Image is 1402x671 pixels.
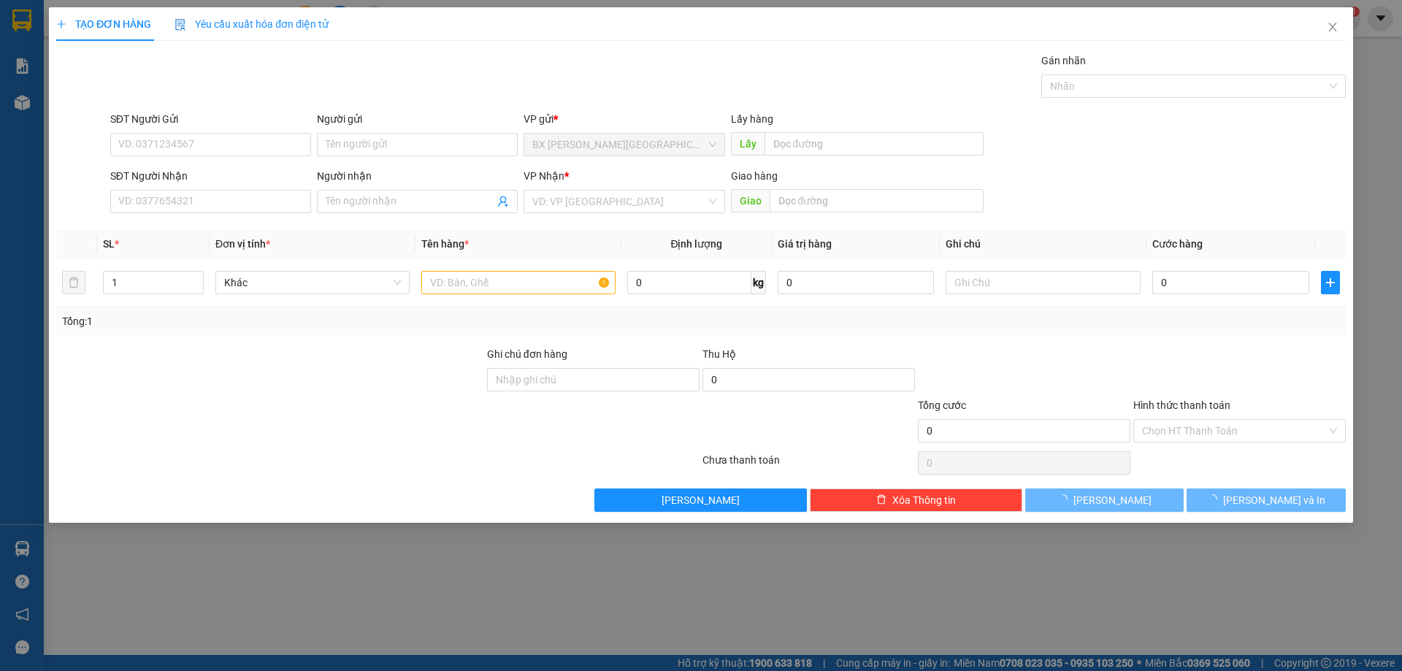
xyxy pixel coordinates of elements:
button: deleteXóa Thông tin [811,488,1023,512]
span: Giao [731,189,770,212]
span: [PERSON_NAME] [1074,492,1152,508]
span: Thu Hộ [702,348,736,360]
span: plus [56,19,66,29]
img: icon [175,19,186,31]
span: Khác [224,272,401,294]
span: Cước hàng [1152,238,1203,250]
div: Chưa thanh toán [701,452,916,478]
span: Tên hàng [421,238,469,250]
input: Dọc đường [765,132,984,156]
span: Giao hàng [731,170,778,182]
th: Ghi chú [941,230,1146,258]
span: Yêu cầu xuất hóa đơn điện tử [175,18,329,30]
span: SL [103,238,115,250]
div: Tổng: 1 [62,313,541,329]
span: Tổng cước [918,399,966,411]
span: delete [876,494,886,506]
span: Xóa Thông tin [892,492,956,508]
label: Gán nhãn [1041,55,1086,66]
button: [PERSON_NAME] và In [1187,488,1346,512]
span: BX Quảng Ngãi [533,134,716,156]
span: [PERSON_NAME] [662,492,740,508]
span: loading [1058,494,1074,505]
input: Dọc đường [770,189,984,212]
span: Định lượng [671,238,723,250]
div: Người gửi [317,111,518,127]
span: plus [1322,277,1339,288]
span: Đơn vị tính [215,238,270,250]
span: VP Nhận [524,170,565,182]
input: VD: Bàn, Ghế [421,271,616,294]
span: user-add [498,196,510,207]
div: SĐT Người Nhận [110,168,311,184]
span: Giá trị hàng [778,238,832,250]
input: 0 [778,271,935,294]
div: SĐT Người Gửi [110,111,311,127]
span: Lấy hàng [731,113,773,125]
span: kg [751,271,766,294]
span: loading [1207,494,1223,505]
span: close [1327,21,1338,33]
span: TẠO ĐƠN HÀNG [56,18,151,30]
label: Hình thức thanh toán [1133,399,1230,411]
span: [PERSON_NAME] và In [1223,492,1325,508]
button: [PERSON_NAME] [1025,488,1184,512]
button: plus [1321,271,1340,294]
div: VP gửi [524,111,725,127]
label: Ghi chú đơn hàng [487,348,567,360]
button: [PERSON_NAME] [595,488,808,512]
input: Ghi Chú [946,271,1141,294]
button: Close [1312,7,1353,48]
input: Ghi chú đơn hàng [487,368,700,391]
span: Lấy [731,132,765,156]
div: Người nhận [317,168,518,184]
button: delete [62,271,85,294]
